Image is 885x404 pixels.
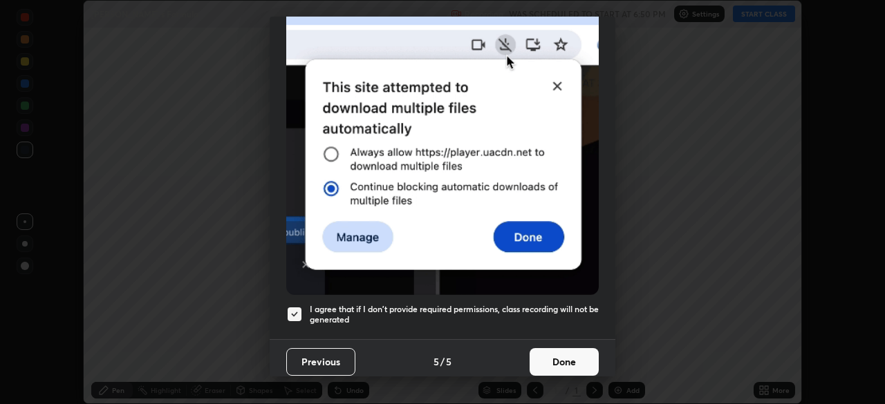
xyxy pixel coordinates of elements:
h4: / [440,354,445,369]
button: Done [530,348,599,376]
h4: 5 [446,354,451,369]
h4: 5 [434,354,439,369]
button: Previous [286,348,355,376]
h5: I agree that if I don't provide required permissions, class recording will not be generated [310,304,599,325]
